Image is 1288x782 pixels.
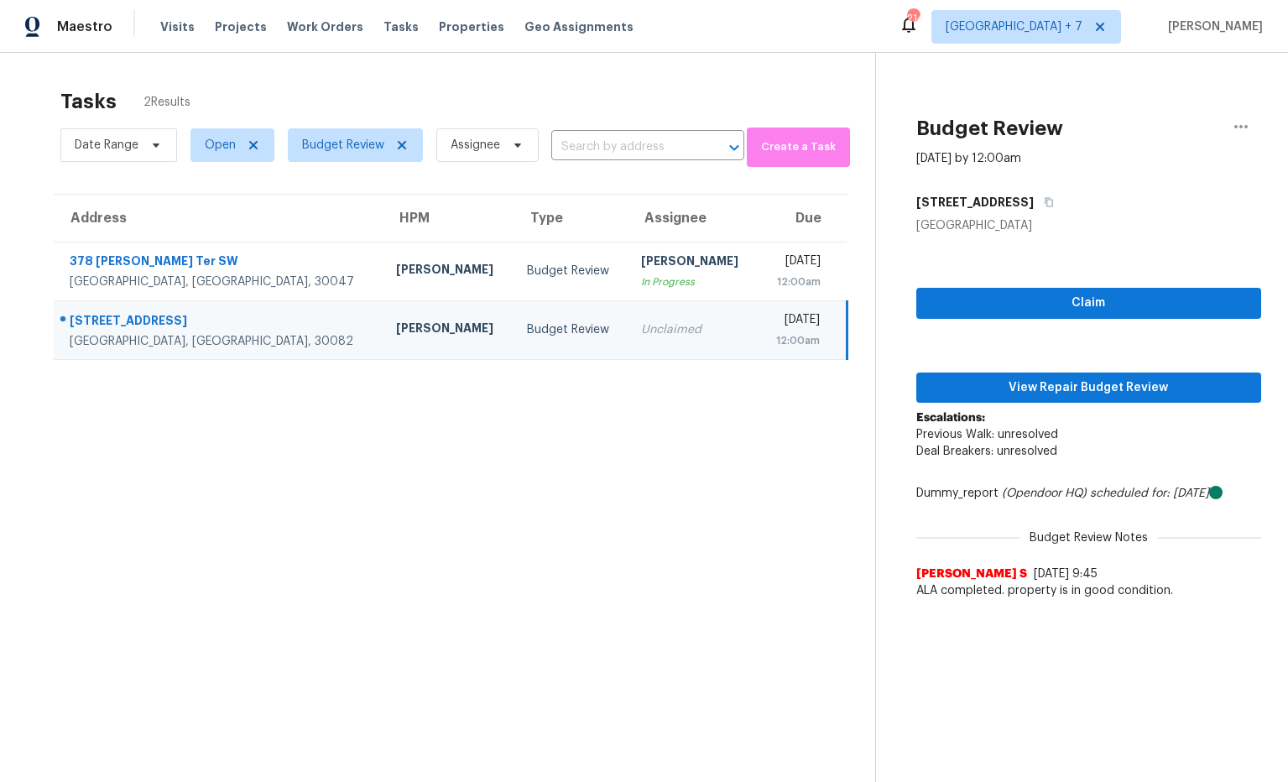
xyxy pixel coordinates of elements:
[1002,487,1087,499] i: (Opendoor HQ)
[551,134,697,160] input: Search by address
[916,150,1021,167] div: [DATE] by 12:00am
[205,137,236,154] span: Open
[641,321,744,338] div: Unclaimed
[747,128,850,167] button: Create a Task
[396,320,499,341] div: [PERSON_NAME]
[916,194,1034,211] h5: [STREET_ADDRESS]
[70,333,369,350] div: [GEOGRAPHIC_DATA], [GEOGRAPHIC_DATA], 30082
[916,582,1262,599] span: ALA completed. property is in good condition.
[759,195,847,242] th: Due
[907,10,919,27] div: 214
[916,429,1058,441] span: Previous Walk: unresolved
[772,274,821,290] div: 12:00am
[755,138,842,157] span: Create a Task
[57,18,112,35] span: Maestro
[143,94,190,111] span: 2 Results
[527,321,614,338] div: Budget Review
[772,332,820,349] div: 12:00am
[916,566,1027,582] span: [PERSON_NAME] S
[946,18,1082,35] span: [GEOGRAPHIC_DATA] + 7
[772,311,820,332] div: [DATE]
[54,195,383,242] th: Address
[641,274,744,290] div: In Progress
[628,195,758,242] th: Assignee
[383,195,513,242] th: HPM
[160,18,195,35] span: Visits
[75,137,138,154] span: Date Range
[916,217,1262,234] div: [GEOGRAPHIC_DATA]
[1034,568,1098,580] span: [DATE] 9:45
[916,120,1063,137] h2: Budget Review
[930,378,1249,399] span: View Repair Budget Review
[70,253,369,274] div: 378 [PERSON_NAME] Ter SW
[916,373,1262,404] button: View Repair Budget Review
[527,263,614,279] div: Budget Review
[287,18,363,35] span: Work Orders
[302,137,384,154] span: Budget Review
[722,136,746,159] button: Open
[930,293,1249,314] span: Claim
[1090,487,1209,499] i: scheduled for: [DATE]
[1161,18,1263,35] span: [PERSON_NAME]
[916,288,1262,319] button: Claim
[451,137,500,154] span: Assignee
[60,93,117,110] h2: Tasks
[1034,187,1056,217] button: Copy Address
[916,446,1057,457] span: Deal Breakers: unresolved
[1019,529,1158,546] span: Budget Review Notes
[916,412,985,424] b: Escalations:
[383,21,419,33] span: Tasks
[215,18,267,35] span: Projects
[70,274,369,290] div: [GEOGRAPHIC_DATA], [GEOGRAPHIC_DATA], 30047
[396,261,499,282] div: [PERSON_NAME]
[70,312,369,333] div: [STREET_ADDRESS]
[772,253,821,274] div: [DATE]
[641,253,744,274] div: [PERSON_NAME]
[439,18,504,35] span: Properties
[514,195,628,242] th: Type
[524,18,634,35] span: Geo Assignments
[916,485,1262,502] div: Dummy_report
